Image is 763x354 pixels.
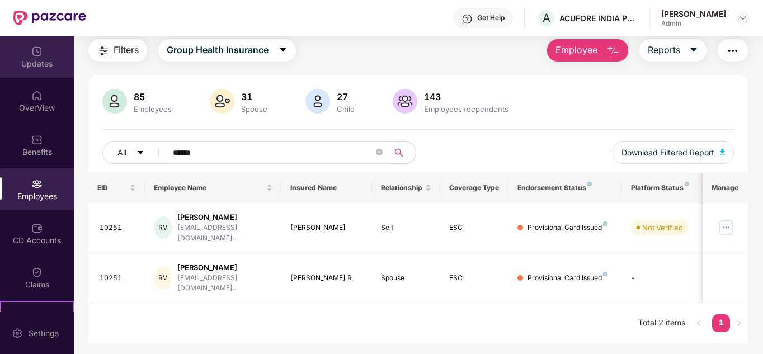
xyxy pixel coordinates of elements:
[720,149,726,155] img: svg+xml;base64,PHN2ZyB4bWxucz0iaHR0cDovL3d3dy53My5vcmcvMjAwMC9zdmciIHhtbG5zOnhsaW5rPSJodHRwOi8vd3...
[555,43,597,57] span: Employee
[102,141,171,164] button: Allcaret-down
[376,149,383,155] span: close-circle
[239,91,270,102] div: 31
[717,219,735,237] img: manageButton
[117,147,126,159] span: All
[31,267,43,278] img: svg+xml;base64,PHN2ZyBpZD0iQ2xhaW0iIHhtbG5zPSJodHRwOi8vd3d3LnczLm9yZy8yMDAwL3N2ZyIgd2lkdGg9IjIwIi...
[517,183,613,192] div: Endorsement Status
[642,222,683,233] div: Not Verified
[31,178,43,190] img: svg+xml;base64,PHN2ZyBpZD0iRW1wbG95ZWVzIiB4bWxucz0iaHR0cDovL3d3dy53My5vcmcvMjAwMC9zdmciIHdpZHRoPS...
[25,328,62,339] div: Settings
[12,328,23,339] img: svg+xml;base64,PHN2ZyBpZD0iU2V0dGluZy0yMHgyMCIgeG1sbnM9Imh0dHA6Ly93d3cudzMub3JnLzIwMDAvc3ZnIiB3aW...
[167,43,269,57] span: Group Health Insurance
[177,212,272,223] div: [PERSON_NAME]
[100,223,136,233] div: 10251
[648,43,680,57] span: Reports
[477,13,505,22] div: Get Help
[372,173,440,203] th: Relationship
[88,39,147,62] button: Filters
[639,39,707,62] button: Reportscaret-down
[527,223,607,233] div: Provisional Card Issued
[239,105,270,114] div: Spouse
[381,183,423,192] span: Relationship
[638,314,685,332] li: Total 2 items
[290,223,364,233] div: [PERSON_NAME]
[440,173,508,203] th: Coverage Type
[631,183,693,192] div: Platform Status
[621,147,714,159] span: Download Filtered Report
[388,141,416,164] button: search
[158,39,296,62] button: Group Health Insurancecaret-down
[31,311,43,322] img: svg+xml;base64,PHN2ZyB4bWxucz0iaHR0cDovL3d3dy53My5vcmcvMjAwMC9zdmciIHdpZHRoPSIyMSIgaGVpZ2h0PSIyMC...
[738,13,747,22] img: svg+xml;base64,PHN2ZyBpZD0iRHJvcGRvd24tMzJ4MzIiIHhtbG5zPSJodHRwOi8vd3d3LnczLm9yZy8yMDAwL3N2ZyIgd2...
[543,11,550,25] span: A
[335,91,357,102] div: 27
[13,11,86,25] img: New Pazcare Logo
[31,223,43,234] img: svg+xml;base64,PHN2ZyBpZD0iQ0RfQWNjb3VudHMiIGRhdGEtbmFtZT0iQ0QgQWNjb3VudHMiIHhtbG5zPSJodHRwOi8vd3...
[290,273,364,284] div: [PERSON_NAME] R
[97,44,110,58] img: svg+xml;base64,PHN2ZyB4bWxucz0iaHR0cDovL3d3dy53My5vcmcvMjAwMC9zdmciIHdpZHRoPSIyNCIgaGVpZ2h0PSIyNC...
[622,253,701,304] td: -
[613,141,734,164] button: Download Filtered Report
[685,182,689,186] img: svg+xml;base64,PHN2ZyB4bWxucz0iaHR0cDovL3d3dy53My5vcmcvMjAwMC9zdmciIHdpZHRoPSI4IiBoZWlnaHQ9IjgiIH...
[547,39,628,62] button: Employee
[703,173,748,203] th: Manage
[393,89,417,114] img: svg+xml;base64,PHN2ZyB4bWxucz0iaHR0cDovL3d3dy53My5vcmcvMjAwMC9zdmciIHhtbG5zOnhsaW5rPSJodHRwOi8vd3...
[281,173,373,203] th: Insured Name
[661,19,726,28] div: Admin
[177,273,272,294] div: [EMAIL_ADDRESS][DOMAIN_NAME]...
[210,89,234,114] img: svg+xml;base64,PHN2ZyB4bWxucz0iaHR0cDovL3d3dy53My5vcmcvMjAwMC9zdmciIHhtbG5zOnhsaW5rPSJodHRwOi8vd3...
[102,89,127,114] img: svg+xml;base64,PHN2ZyB4bWxucz0iaHR0cDovL3d3dy53My5vcmcvMjAwMC9zdmciIHhtbG5zOnhsaW5rPSJodHRwOi8vd3...
[31,134,43,145] img: svg+xml;base64,PHN2ZyBpZD0iQmVuZWZpdHMiIHhtbG5zPSJodHRwOi8vd3d3LnczLm9yZy8yMDAwL3N2ZyIgd2lkdGg9Ij...
[712,314,730,331] a: 1
[695,320,702,327] span: left
[114,43,139,57] span: Filters
[603,272,607,276] img: svg+xml;base64,PHN2ZyB4bWxucz0iaHR0cDovL3d3dy53My5vcmcvMjAwMC9zdmciIHdpZHRoPSI4IiBoZWlnaHQ9IjgiIH...
[422,91,511,102] div: 143
[376,148,383,158] span: close-circle
[726,44,740,58] img: svg+xml;base64,PHN2ZyB4bWxucz0iaHR0cDovL3d3dy53My5vcmcvMjAwMC9zdmciIHdpZHRoPSIyNCIgaGVpZ2h0PSIyNC...
[690,314,708,332] button: left
[154,267,172,289] div: RV
[730,314,748,332] button: right
[449,273,500,284] div: ESC
[305,89,330,114] img: svg+xml;base64,PHN2ZyB4bWxucz0iaHR0cDovL3d3dy53My5vcmcvMjAwMC9zdmciIHhtbG5zOnhsaW5rPSJodHRwOi8vd3...
[606,44,620,58] img: svg+xml;base64,PHN2ZyB4bWxucz0iaHR0cDovL3d3dy53My5vcmcvMjAwMC9zdmciIHhtbG5zOnhsaW5rPSJodHRwOi8vd3...
[449,223,500,233] div: ESC
[335,105,357,114] div: Child
[422,105,511,114] div: Employees+dependents
[177,223,272,244] div: [EMAIL_ADDRESS][DOMAIN_NAME]...
[177,262,272,273] div: [PERSON_NAME]
[131,105,174,114] div: Employees
[388,148,410,157] span: search
[559,13,638,23] div: ACUFORE INDIA PRIVATE LIMITED
[661,8,726,19] div: [PERSON_NAME]
[131,91,174,102] div: 85
[145,173,281,203] th: Employee Name
[100,273,136,284] div: 10251
[587,182,592,186] img: svg+xml;base64,PHN2ZyB4bWxucz0iaHR0cDovL3d3dy53My5vcmcvMjAwMC9zdmciIHdpZHRoPSI4IiBoZWlnaHQ9IjgiIH...
[154,216,172,239] div: RV
[31,90,43,101] img: svg+xml;base64,PHN2ZyBpZD0iSG9tZSIgeG1sbnM9Imh0dHA6Ly93d3cudzMub3JnLzIwMDAvc3ZnIiB3aWR0aD0iMjAiIG...
[31,46,43,57] img: svg+xml;base64,PHN2ZyBpZD0iVXBkYXRlZCIgeG1sbnM9Imh0dHA6Ly93d3cudzMub3JnLzIwMDAvc3ZnIiB3aWR0aD0iMj...
[279,45,288,55] span: caret-down
[381,223,431,233] div: Self
[381,273,431,284] div: Spouse
[461,13,473,25] img: svg+xml;base64,PHN2ZyBpZD0iSGVscC0zMngzMiIgeG1sbnM9Imh0dHA6Ly93d3cudzMub3JnLzIwMDAvc3ZnIiB3aWR0aD...
[690,314,708,332] li: Previous Page
[730,314,748,332] li: Next Page
[527,273,607,284] div: Provisional Card Issued
[689,45,698,55] span: caret-down
[88,173,145,203] th: EID
[712,314,730,332] li: 1
[97,183,128,192] span: EID
[136,149,144,158] span: caret-down
[736,320,742,327] span: right
[603,221,607,226] img: svg+xml;base64,PHN2ZyB4bWxucz0iaHR0cDovL3d3dy53My5vcmcvMjAwMC9zdmciIHdpZHRoPSI4IiBoZWlnaHQ9IjgiIH...
[154,183,264,192] span: Employee Name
